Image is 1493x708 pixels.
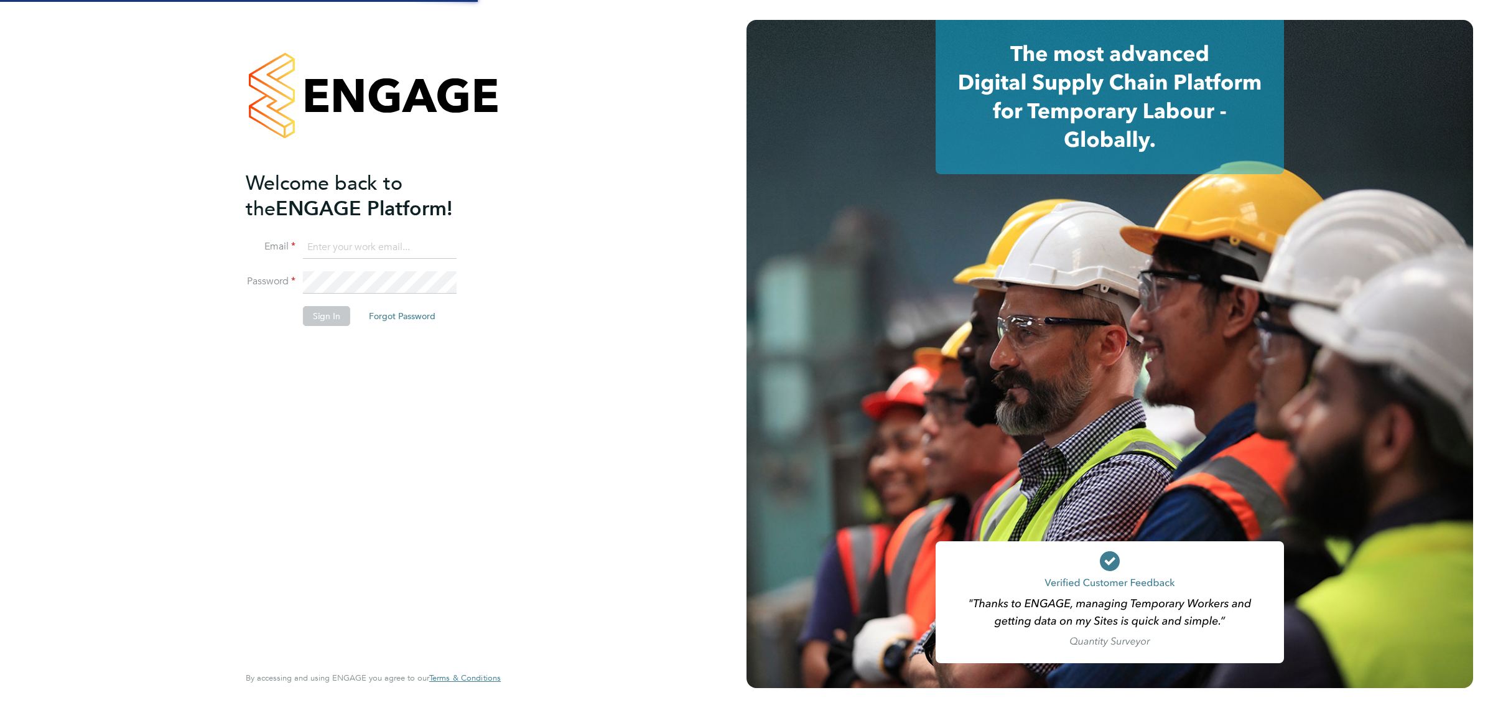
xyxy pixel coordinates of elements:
input: Enter your work email... [303,236,457,259]
label: Email [246,240,295,253]
span: Terms & Conditions [429,673,501,683]
span: By accessing and using ENGAGE you agree to our [246,673,501,683]
button: Sign In [303,306,350,326]
span: Welcome back to the [246,171,402,221]
label: Password [246,275,295,288]
h2: ENGAGE Platform! [246,170,488,221]
button: Forgot Password [359,306,445,326]
a: Terms & Conditions [429,673,501,683]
